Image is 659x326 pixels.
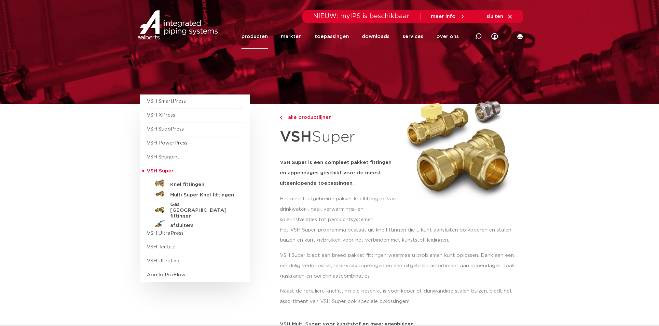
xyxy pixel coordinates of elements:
[147,113,175,118] a: VSH XPress
[147,169,173,173] span: VSH Super
[170,223,235,229] h5: afsluiters
[147,244,175,249] a: VSH Tectite
[280,114,398,121] a: alle productlijnen
[313,13,410,19] span: NIEUW: myIPS is beschikbaar
[436,24,459,49] a: over ons
[362,24,390,49] a: downloads
[280,286,519,307] p: Naast de reguliere knelfitting die geschikt is voor koper of dunwandige stalen buizen, biedt het ...
[147,219,244,230] a: afsluiters
[147,127,184,132] a: VSH SudoPress
[170,202,235,219] h5: Gas [GEOGRAPHIC_DATA] fittingen
[170,192,235,198] h5: Multi Super Knel fittingen
[431,14,456,19] span: meer info
[147,199,244,219] a: Gas [GEOGRAPHIC_DATA] fittingen
[281,24,302,49] a: markten
[147,231,184,236] a: VSH UltraPress
[147,155,180,159] a: VSH Shurjoint
[280,225,519,246] p: Het VSH Super-programma bestaat uit knelfittingen die u kunt aansluiten op koperen en stalen buiz...
[280,157,398,189] h5: VSH Super is een compleet pakket fittingen en appendages geschikt voor de meest uiteenlopende toe...
[147,141,187,145] a: VSH PowerPress
[487,14,513,19] a: sluiten
[280,125,398,150] h1: Super
[280,250,519,282] p: VSH Super biedt een breed pakket fittingen waarmee u problemen kunt oplossen. Denk aan een ééndel...
[147,99,186,104] a: VSH SmartPress
[284,115,332,120] span: alle productlijnen
[315,24,349,49] a: toepassingen
[280,116,282,120] img: chevron-right.svg
[241,24,268,49] a: producten
[147,258,181,263] a: VSH UltraLine
[431,14,465,19] a: meer info
[280,194,398,225] p: Het meest uitgebreide pakket knelfittingen, van drinkwater-, gas-, verwarmings- en solarinstallat...
[280,130,312,144] strong: VSH
[403,24,423,49] a: services
[170,182,235,188] h5: Knel fittingen
[241,24,459,49] nav: Menu
[147,272,185,277] a: Apollo ProFlow
[487,14,503,19] span: sluiten
[147,189,244,199] a: Multi Super Knel fittingen
[147,178,244,189] a: Knel fittingen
